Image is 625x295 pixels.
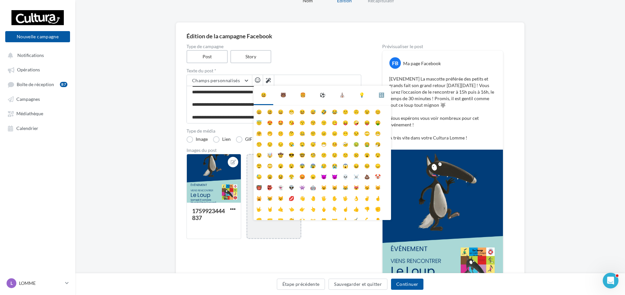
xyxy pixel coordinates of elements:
[382,44,503,49] div: Prévisualiser le post
[264,116,275,127] li: 😍
[362,149,372,159] li: 😮
[351,203,362,213] li: 👍
[275,181,286,192] li: 👻
[308,181,318,192] li: 🤖
[351,170,362,181] li: ☠️
[362,159,372,170] li: 😣
[340,192,351,203] li: 🖖
[187,129,361,133] label: Type de média
[254,170,264,181] li: 😓
[264,170,275,181] li: 😩
[187,50,228,63] label: Post
[297,127,308,138] li: 🤐
[254,127,264,138] li: 🤗
[297,105,308,116] li: 😆
[4,49,69,61] button: Notifications
[362,105,372,116] li: 😉
[308,127,318,138] li: 🤨
[286,138,297,149] li: 😪
[329,170,340,181] li: 👿
[308,116,318,127] li: 😚
[372,138,383,149] li: 🤧
[362,127,372,138] li: 🙄
[379,91,384,99] div: 🔣
[60,82,67,87] div: 87
[329,213,340,224] li: 🤝
[297,170,308,181] li: 😡
[264,105,275,116] li: 😃
[359,91,365,99] div: 💡
[372,105,383,116] li: 😊
[308,105,318,116] li: 😅
[318,105,329,116] li: 🤣
[329,192,340,203] li: ✋
[340,127,351,138] li: 😶
[275,105,286,116] li: 😄
[372,181,383,192] li: 😽
[340,181,351,192] li: 😹
[318,181,329,192] li: 😺
[329,105,340,116] li: 😂
[297,149,308,159] li: 🤓
[286,170,297,181] li: 😤
[264,127,275,138] li: 🤭
[329,181,340,192] li: 😸
[340,159,351,170] li: 😱
[286,149,297,159] li: 😎
[351,127,362,138] li: 😒
[275,127,286,138] li: 🤫
[4,122,71,134] a: Calendrier
[264,213,275,224] li: 🤛
[351,192,362,203] li: 👌
[10,280,13,286] span: L
[4,64,71,75] a: Opérations
[362,138,372,149] li: 🤮
[286,192,297,203] li: 💋
[372,127,383,138] li: 😬
[372,203,383,213] li: ✊
[187,44,361,49] label: Type de campagne
[391,279,423,290] button: Continuer
[264,203,275,213] li: 🤘
[286,203,297,213] li: 👈
[275,213,286,224] li: 🤜
[318,138,329,149] li: 😷
[286,181,297,192] li: 👽
[236,136,252,143] label: GIF
[329,116,340,127] li: 😋
[187,33,514,39] div: Édition de la campagne Facebook
[254,149,264,159] li: 😵
[362,116,372,127] li: 😝
[297,181,308,192] li: 👾
[308,149,318,159] li: 🧐
[340,203,351,213] li: ☝
[261,91,266,99] div: 😃
[16,125,38,131] span: Calendrier
[16,96,40,102] span: Campagnes
[275,192,286,203] li: 😾
[17,82,54,87] span: Boîte de réception
[351,181,362,192] li: 😻
[603,273,618,288] iframe: Intercom live chat
[318,203,329,213] li: 🖕
[318,149,329,159] li: 😕
[254,213,264,224] li: 👊
[275,149,286,159] li: 🤠
[329,138,340,149] li: 🤒
[340,116,351,127] li: 😛
[187,75,252,86] button: Champs personnalisés
[4,107,71,119] a: Médiathèque
[187,68,361,73] label: Texte du post *
[254,116,264,127] li: 😇
[19,280,62,286] p: LOMME
[264,159,275,170] li: 😳
[254,203,264,213] li: 🤟
[213,136,231,143] label: Lien
[329,279,387,290] button: Sauvegarder et quitter
[340,170,351,181] li: 💀
[17,67,40,73] span: Opérations
[351,149,362,159] li: ☹️
[297,192,308,203] li: 👋
[264,138,275,149] li: 😌
[275,159,286,170] li: 😦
